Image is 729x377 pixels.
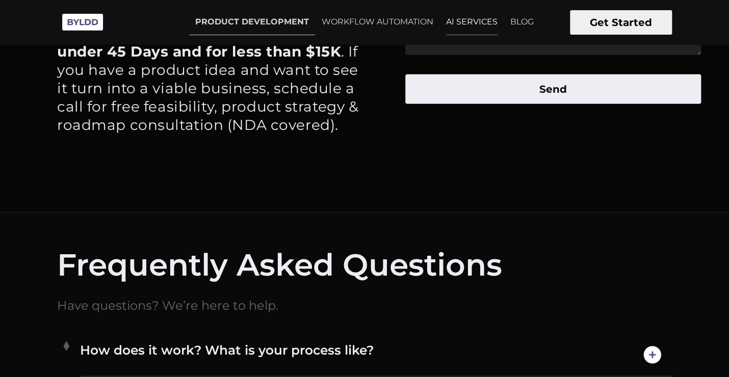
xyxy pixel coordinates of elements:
img: Byldd - Product Development Company [57,8,108,36]
button: Get Started [570,10,672,35]
img: open-icon [639,342,665,368]
a: WORKFLOW AUTOMATION [316,9,439,35]
a: PRODUCT DEVELOPMENT [189,9,315,35]
h4: How does it work? What is your process like? [80,342,672,368]
h1: Frequently Asked Questions [57,245,672,285]
img: plus-1 [60,339,73,353]
a: AI SERVICES [440,9,504,35]
a: BLOG [504,9,540,35]
p: Have questions? We’re here to help. [57,300,672,311]
button: Send [405,74,701,104]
